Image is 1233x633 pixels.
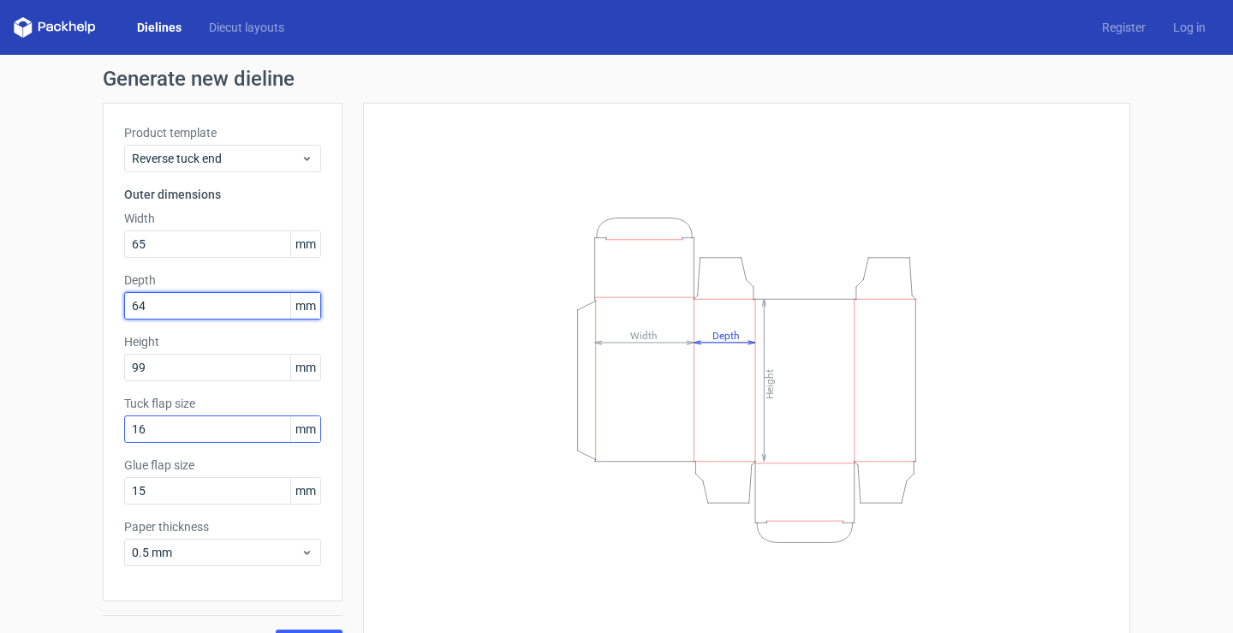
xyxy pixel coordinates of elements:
[103,69,1130,89] h1: Generate new dieline
[195,19,298,36] a: Diecut layouts
[290,416,320,442] span: mm
[124,457,321,474] label: Glue flap size
[290,293,320,319] span: mm
[124,186,321,203] h3: Outer dimensions
[124,210,321,227] label: Width
[124,395,321,412] label: Tuck flap size
[132,150,301,167] span: Reverse tuck end
[1088,19,1159,36] a: Register
[124,333,321,350] label: Height
[630,329,658,341] tspan: Width
[290,478,320,504] span: mm
[1159,19,1219,36] a: Log in
[712,329,740,341] tspan: Depth
[124,124,321,141] label: Product template
[124,272,321,289] label: Depth
[290,231,320,257] span: mm
[123,19,195,36] a: Dielines
[124,518,321,535] label: Paper thickness
[290,355,320,380] span: mm
[132,544,301,561] span: 0.5 mm
[764,368,776,398] tspan: Height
